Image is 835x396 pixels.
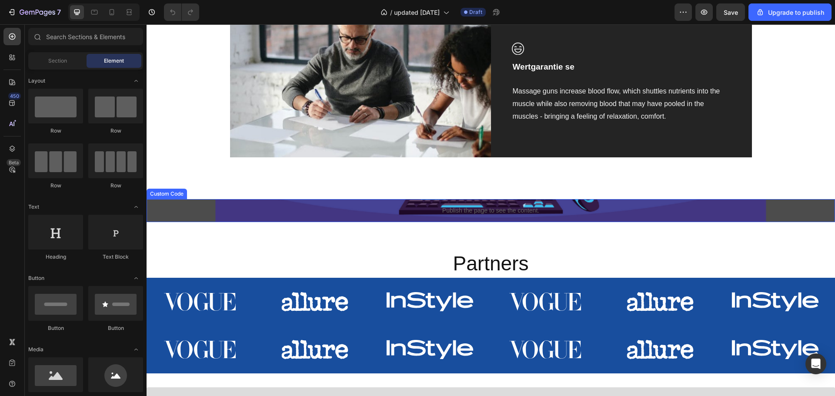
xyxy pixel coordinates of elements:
span: Section [48,57,67,65]
div: Button [28,324,83,332]
button: Save [716,3,745,21]
div: 450 [8,93,21,100]
span: Save [724,9,738,16]
img: gempages_568588288374342688-86d928c1-e015-4637-bcc1-17feaac17fe5.svg [230,260,337,294]
span: Element [104,57,124,65]
span: / [390,8,392,17]
div: Undo/Redo [164,3,199,21]
p: Wertgarantie se [366,37,584,49]
p: Massage guns increase blood flow, which shuttles nutrients into the muscle while also removing bl... [366,61,584,98]
div: Beta [7,159,21,166]
div: Row [28,127,83,135]
div: Heading [28,253,83,261]
span: updated [DATE] [394,8,440,17]
p: 7 [57,7,61,17]
span: Button [28,274,44,282]
span: Toggle open [129,271,143,285]
div: Row [88,182,143,190]
img: gempages_568588288374342688-86d928c1-e015-4637-bcc1-17feaac17fe5.svg [575,308,682,342]
img: gempages_568588288374342688-86d928c1-e015-4637-bcc1-17feaac17fe5.svg [575,260,682,294]
img: gempages_568588288374342688-0fb24b39-6e3e-444a-a6d6-24f41304c552.svg [461,260,567,294]
span: Media [28,346,43,353]
div: Row [88,127,143,135]
img: gempages_568588288374342688-b10d70e1-4ed6-42d4-ab57-a1e2ecb77f68.svg [345,308,452,342]
span: Text [28,203,39,211]
span: Draft [469,8,482,16]
span: Toggle open [129,343,143,356]
img: gempages_568588288374342688-0fb24b39-6e3e-444a-a6d6-24f41304c552.svg [115,308,222,342]
div: Button [88,324,143,332]
div: Upgrade to publish [756,8,824,17]
img: gempages_568588288374342688-0fb24b39-6e3e-444a-a6d6-24f41304c552.svg [115,260,222,294]
button: Upgrade to publish [748,3,832,21]
button: 7 [3,3,65,21]
img: gempages_568588288374342688-86d928c1-e015-4637-bcc1-17feaac17fe5.svg [230,308,337,342]
span: Toggle open [129,74,143,88]
iframe: Design area [147,24,835,396]
span: Layout [28,77,45,85]
img: gempages_568588288374342688-0fb24b39-6e3e-444a-a6d6-24f41304c552.svg [461,308,567,342]
input: Search Sections & Elements [28,28,143,45]
div: Open Intercom Messenger [805,353,826,374]
img: gempages_568588288374342688-b10d70e1-4ed6-42d4-ab57-a1e2ecb77f68.svg [345,260,452,294]
div: Text Block [88,253,143,261]
span: Toggle open [129,200,143,214]
div: Row [28,182,83,190]
div: Custom Code [2,166,39,173]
